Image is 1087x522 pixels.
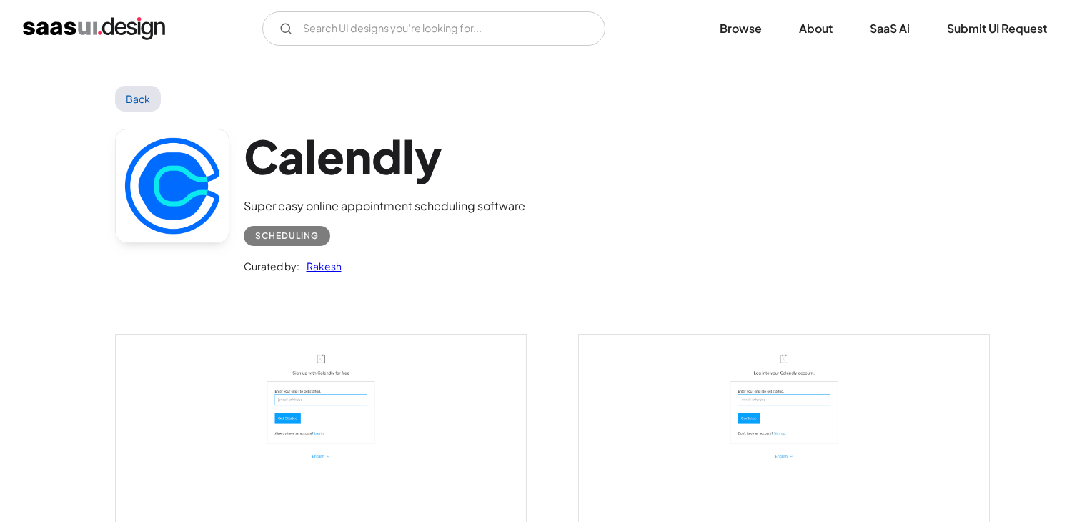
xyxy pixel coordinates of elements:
[262,11,605,46] form: Email Form
[782,13,850,44] a: About
[299,257,342,275] a: Rakesh
[244,197,525,215] div: Super easy online appointment scheduling software
[23,17,165,40] a: home
[244,129,525,184] h1: Calendly
[930,13,1064,44] a: Submit UI Request
[255,227,319,245] div: Scheduling
[703,13,779,44] a: Browse
[262,11,605,46] input: Search UI designs you're looking for...
[244,257,299,275] div: Curated by:
[853,13,927,44] a: SaaS Ai
[115,86,162,112] a: Back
